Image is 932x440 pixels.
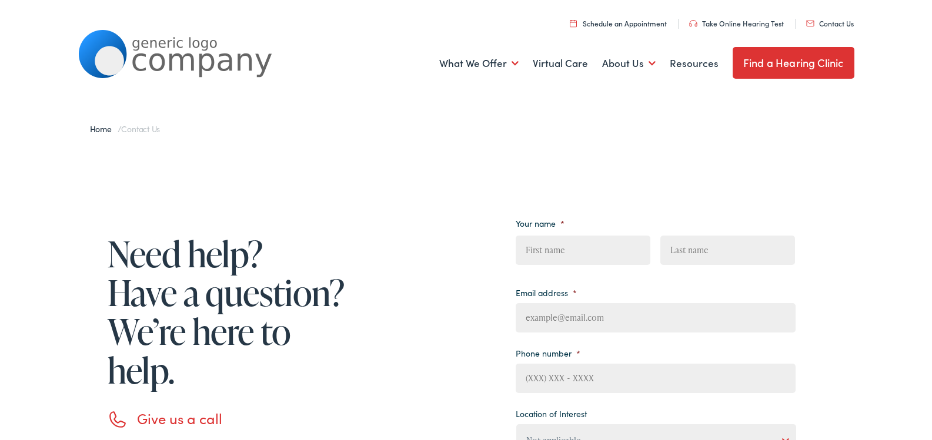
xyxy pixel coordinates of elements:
[602,42,656,85] a: About Us
[516,364,796,393] input: (XXX) XXX - XXXX
[90,123,118,135] a: Home
[516,303,796,332] input: example@email.com
[90,123,161,135] span: /
[516,236,650,265] input: First name
[516,287,577,298] label: Email address
[121,123,160,135] span: Contact Us
[806,21,814,26] img: utility icon
[689,20,697,27] img: utility icon
[533,42,588,85] a: Virtual Care
[670,42,719,85] a: Resources
[806,18,854,28] a: Contact Us
[689,18,784,28] a: Take Online Hearing Test
[660,236,795,265] input: Last name
[439,42,519,85] a: What We Offer
[108,234,349,389] h1: Need help? Have a question? We’re here to help.
[733,47,854,79] a: Find a Hearing Clinic
[570,19,577,27] img: utility icon
[516,348,580,358] label: Phone number
[516,408,587,419] label: Location of Interest
[137,410,349,427] h3: Give us a call
[516,218,564,229] label: Your name
[570,18,667,28] a: Schedule an Appointment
